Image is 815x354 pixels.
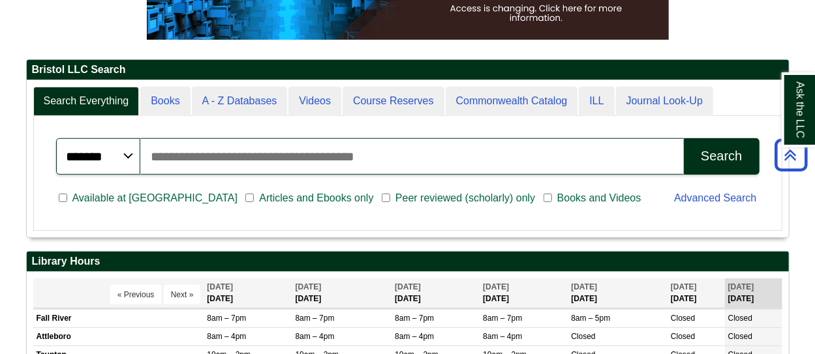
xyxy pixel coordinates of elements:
span: 8am – 7pm [395,314,434,323]
th: [DATE] [725,278,782,308]
h2: Bristol LLC Search [27,60,789,80]
h2: Library Hours [27,252,789,272]
span: Closed [728,332,752,341]
input: Peer reviewed (scholarly) only [382,192,390,204]
span: [DATE] [483,282,509,291]
span: Peer reviewed (scholarly) only [390,190,540,206]
a: A - Z Databases [192,87,288,116]
span: 8am – 7pm [207,314,246,323]
button: Search [684,138,759,175]
span: Closed [671,332,695,341]
a: Search Everything [33,87,140,116]
span: Closed [671,314,695,323]
span: [DATE] [671,282,697,291]
th: [DATE] [480,278,568,308]
a: Advanced Search [674,192,756,203]
div: Search [701,149,742,164]
span: Available at [GEOGRAPHIC_DATA] [67,190,243,206]
input: Available at [GEOGRAPHIC_DATA] [59,192,67,204]
a: Commonwealth Catalog [446,87,578,116]
input: Books and Videos [544,192,552,204]
span: 8am – 7pm [483,314,522,323]
th: [DATE] [204,278,292,308]
th: [DATE] [292,278,392,308]
th: [DATE] [392,278,480,308]
a: Videos [288,87,341,116]
button: Next » [164,285,201,304]
span: 8am – 4pm [483,332,522,341]
a: Course Reserves [343,87,444,116]
span: 8am – 4pm [207,332,246,341]
span: 8am – 4pm [296,332,335,341]
span: 8am – 7pm [296,314,335,323]
span: 8am – 4pm [395,332,434,341]
span: [DATE] [728,282,754,291]
span: Books and Videos [552,190,647,206]
td: Attleboro [33,327,204,346]
span: Closed [571,332,595,341]
a: Books [140,87,190,116]
span: [DATE] [571,282,597,291]
a: ILL [579,87,614,116]
span: Closed [728,314,752,323]
a: Journal Look-Up [616,87,713,116]
span: Articles and Ebooks only [254,190,378,206]
span: [DATE] [207,282,233,291]
span: 8am – 5pm [571,314,610,323]
th: [DATE] [668,278,725,308]
span: [DATE] [296,282,322,291]
span: [DATE] [395,282,421,291]
a: Back to Top [770,146,812,164]
td: Fall River [33,309,204,327]
button: « Previous [110,285,162,304]
th: [DATE] [568,278,668,308]
input: Articles and Ebooks only [245,192,254,204]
